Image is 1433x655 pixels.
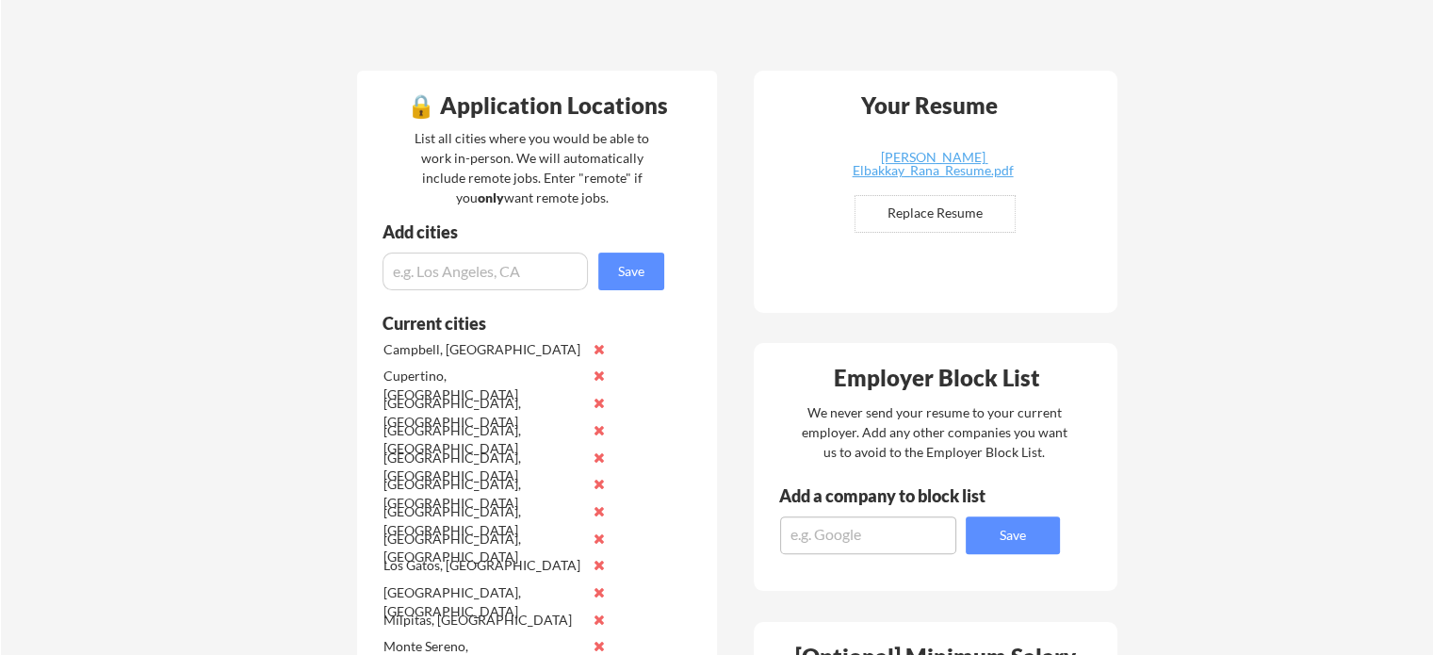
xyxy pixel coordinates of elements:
div: [GEOGRAPHIC_DATA], [GEOGRAPHIC_DATA] [383,502,582,539]
div: Cupertino, [GEOGRAPHIC_DATA] [383,367,582,403]
div: [PERSON_NAME] Elbakkay_Rana_Resume.pdf [821,151,1045,177]
div: [GEOGRAPHIC_DATA], [GEOGRAPHIC_DATA] [383,583,582,620]
button: Save [598,253,664,290]
div: We never send your resume to your current employer. Add any other companies you want us to avoid ... [800,402,1068,462]
div: Your Resume [836,94,1022,117]
div: [GEOGRAPHIC_DATA], [GEOGRAPHIC_DATA] [383,394,582,431]
div: [GEOGRAPHIC_DATA], [GEOGRAPHIC_DATA] [383,530,582,566]
div: Campbell, [GEOGRAPHIC_DATA] [383,340,582,359]
div: Los Gatos, [GEOGRAPHIC_DATA] [383,556,582,575]
div: List all cities where you would be able to work in-person. We will automatically include remote j... [402,128,661,207]
div: [GEOGRAPHIC_DATA], [GEOGRAPHIC_DATA] [383,449,582,485]
strong: only [477,189,503,205]
div: Add a company to block list [779,487,1015,504]
div: [GEOGRAPHIC_DATA], [GEOGRAPHIC_DATA] [383,475,582,512]
div: Add cities [383,223,669,240]
div: Employer Block List [761,367,1112,389]
div: 🔒 Application Locations [362,94,712,117]
button: Save [966,516,1060,554]
div: Current cities [383,315,643,332]
div: [GEOGRAPHIC_DATA], [GEOGRAPHIC_DATA] [383,421,582,458]
a: [PERSON_NAME] Elbakkay_Rana_Resume.pdf [821,151,1045,180]
div: Milpitas, [GEOGRAPHIC_DATA] [383,611,582,630]
input: e.g. Los Angeles, CA [383,253,588,290]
